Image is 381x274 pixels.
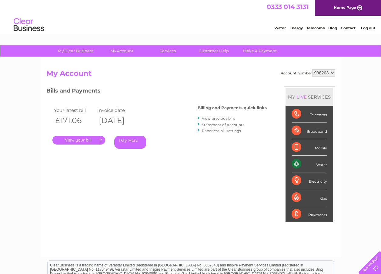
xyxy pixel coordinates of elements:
a: Telecoms [306,26,325,30]
a: Contact [341,26,356,30]
div: Water [292,156,327,172]
h3: Bills and Payments [46,86,267,97]
div: Gas [292,189,327,206]
td: Invoice date [96,106,139,114]
div: Electricity [292,172,327,189]
a: Energy [289,26,303,30]
th: [DATE] [96,114,139,127]
a: . [52,136,105,145]
a: Statement of Accounts [202,122,244,127]
a: Make A Payment [235,45,285,57]
a: My Clear Business [51,45,101,57]
a: Blog [328,26,337,30]
div: Broadband [292,122,327,139]
a: Pay Here [114,136,146,149]
a: 0333 014 3131 [267,3,309,11]
td: Your latest bill [52,106,96,114]
h2: My Account [46,69,335,81]
div: Telecoms [292,106,327,122]
a: Log out [361,26,375,30]
div: Mobile [292,139,327,156]
div: Clear Business is a trading name of Verastar Limited (registered in [GEOGRAPHIC_DATA] No. 3667643... [48,3,334,29]
a: View previous bills [202,116,235,121]
div: Payments [292,206,327,222]
img: logo.png [13,16,44,34]
th: £171.06 [52,114,96,127]
a: Paperless bill settings [202,129,241,133]
a: Services [143,45,193,57]
a: My Account [97,45,147,57]
a: Water [274,26,286,30]
h4: Billing and Payments quick links [198,106,267,110]
div: Account number [281,69,335,77]
div: LIVE [295,94,308,100]
a: Customer Help [189,45,239,57]
div: MY SERVICES [286,88,333,106]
